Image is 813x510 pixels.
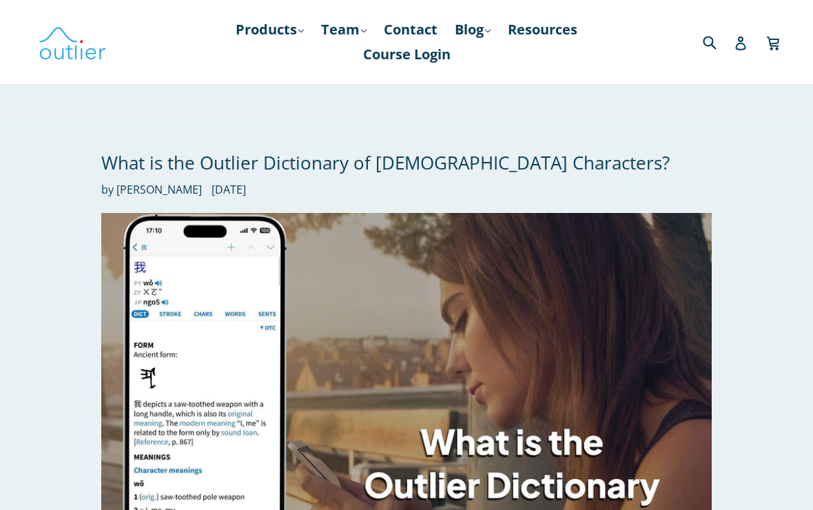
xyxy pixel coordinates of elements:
[699,28,737,56] input: Search
[101,150,670,175] a: What is the Outlier Dictionary of [DEMOGRAPHIC_DATA] Characters?
[101,181,202,198] span: by [PERSON_NAME]
[38,22,107,62] img: Outlier Linguistics
[448,17,497,42] a: Blog
[212,182,246,197] time: [DATE]
[314,17,373,42] a: Team
[356,42,457,67] a: Course Login
[229,17,311,42] a: Products
[377,17,444,42] a: Contact
[501,17,584,42] a: Resources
